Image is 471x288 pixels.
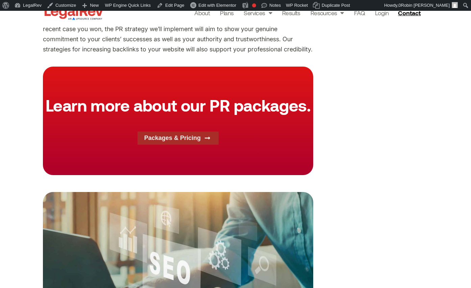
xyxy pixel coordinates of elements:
a: About [194,8,210,18]
h3: Learn more about our PR packages. [46,97,311,113]
div: Focus keyphrase not set [252,3,256,7]
a: Plans [220,8,233,18]
a: Services [244,8,272,18]
a: Resources [311,8,344,18]
span: Packages & Pricing [144,135,201,141]
a: Login [375,8,389,18]
a: FAQ [354,8,365,18]
span: Edit with Elementor [198,3,236,8]
a: Contact [395,7,425,18]
span: 0Robin [PERSON_NAME] [398,3,450,8]
span: Contact [398,10,421,16]
nav: Menu [194,8,389,18]
a: Packages & Pricing [138,131,219,145]
a: Results [282,8,300,18]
